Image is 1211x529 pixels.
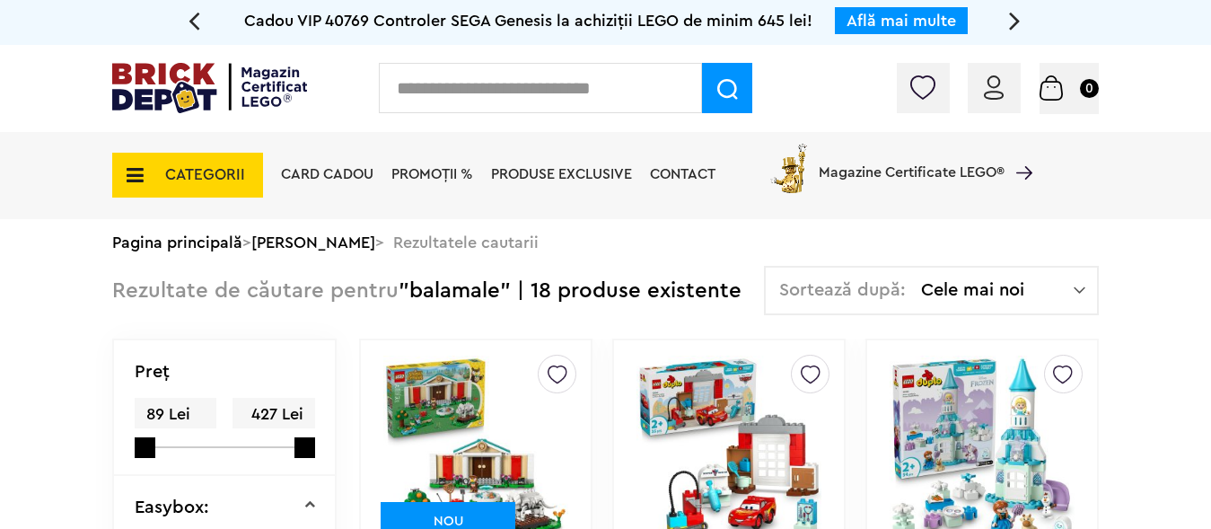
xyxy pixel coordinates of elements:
a: Află mai multe [847,13,956,29]
p: Preţ [135,363,170,381]
span: Cele mai noi [921,281,1074,299]
span: Magazine Certificate LEGO® [819,140,1005,181]
a: Produse exclusive [491,167,632,181]
span: 427 Lei [233,398,314,431]
div: > > Rezultatele cautarii [112,219,1099,266]
small: 0 [1080,79,1099,98]
span: Sortează după: [779,281,906,299]
span: 89 Lei [135,398,216,431]
a: PROMOȚII % [391,167,473,181]
span: Cadou VIP 40769 Controler SEGA Genesis la achiziții LEGO de minim 645 lei! [244,13,812,29]
span: Rezultate de căutare pentru [112,280,399,302]
p: Easybox: [135,498,209,516]
a: Magazine Certificate LEGO® [1005,143,1032,157]
a: Contact [650,167,715,181]
span: CATEGORII [165,167,245,182]
a: Card Cadou [281,167,373,181]
a: [PERSON_NAME] [251,234,375,251]
a: Pagina principală [112,234,242,251]
div: "balamale" | 18 produse existente [112,266,742,317]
